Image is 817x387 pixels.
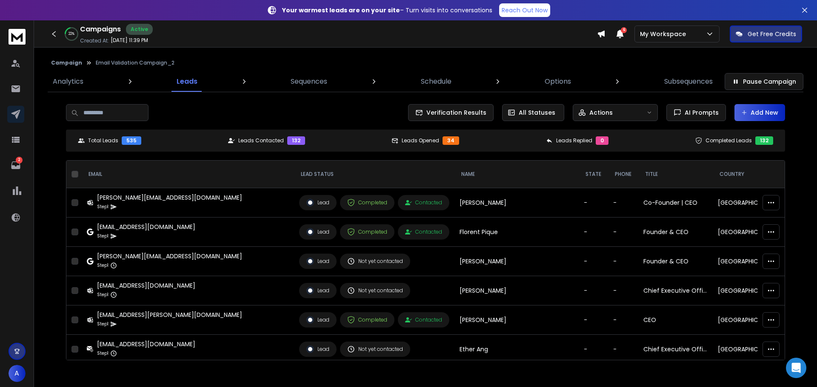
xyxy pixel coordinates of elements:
[454,161,579,188] th: NAME
[454,247,579,276] td: [PERSON_NAME]
[97,340,195,348] div: [EMAIL_ADDRESS][DOMAIN_NAME]
[238,137,284,144] p: Leads Contacted
[608,161,638,188] th: Phone
[579,276,608,305] td: -
[664,76,713,87] p: Subsequences
[499,3,550,17] a: Reach Out Now
[638,188,713,218] td: Co-Founder | CEO
[638,305,713,335] td: CEO
[347,345,403,353] div: Not yet contacted
[545,76,571,87] p: Options
[454,335,579,364] td: Ether Ang
[306,228,329,236] div: Lead
[294,161,454,188] th: LEAD STATUS
[405,199,442,206] div: Contacted
[408,104,494,121] button: Verification Results
[608,305,638,335] td: -
[69,31,74,37] p: 22 %
[589,108,613,117] p: Actions
[405,229,442,235] div: Contacted
[347,199,387,206] div: Completed
[454,218,579,247] td: Florent Pique
[713,276,786,305] td: [GEOGRAPHIC_DATA]
[306,287,329,294] div: Lead
[579,335,608,364] td: -
[638,218,713,247] td: Founder & CEO
[666,104,726,121] button: AI Prompts
[51,59,82,66] button: Campaign
[579,218,608,247] td: -
[638,161,713,188] th: title
[97,203,109,211] p: Step 1
[97,281,195,290] div: [EMAIL_ADDRESS][DOMAIN_NAME]
[9,29,26,45] img: logo
[579,305,608,335] td: -
[16,157,23,164] p: 2
[347,257,403,265] div: Not yet contacted
[416,71,457,92] a: Schedule
[291,76,327,87] p: Sequences
[713,247,786,276] td: [GEOGRAPHIC_DATA]
[286,71,332,92] a: Sequences
[171,71,203,92] a: Leads
[402,137,439,144] p: Leads Opened
[306,257,329,265] div: Lead
[638,276,713,305] td: Chief Executive Officer
[579,247,608,276] td: -
[88,137,118,144] p: Total Leads
[519,108,555,117] p: All Statuses
[706,137,752,144] p: Completed Leads
[755,136,773,145] div: 132
[640,30,689,38] p: My Workspace
[97,349,109,358] p: Step 1
[9,365,26,382] button: A
[97,311,242,319] div: [EMAIL_ADDRESS][PERSON_NAME][DOMAIN_NAME]
[282,6,492,14] p: – Turn visits into conversations
[734,104,785,121] button: Add New
[748,30,796,38] p: Get Free Credits
[608,276,638,305] td: -
[306,316,329,324] div: Lead
[579,188,608,218] td: -
[443,136,459,145] div: 34
[454,276,579,305] td: [PERSON_NAME]
[608,188,638,218] td: -
[681,108,719,117] span: AI Prompts
[306,199,329,206] div: Lead
[7,157,24,174] a: 2
[126,24,153,35] div: Active
[423,108,486,117] span: Verification Results
[454,305,579,335] td: [PERSON_NAME]
[713,218,786,247] td: [GEOGRAPHIC_DATA]
[96,59,174,66] p: Email Validation Campaign_2
[608,335,638,364] td: -
[596,136,608,145] div: 0
[282,6,400,14] strong: Your warmest leads are on your site
[659,71,718,92] a: Subsequences
[638,335,713,364] td: Chief Executive Officer
[347,228,387,236] div: Completed
[454,188,579,218] td: [PERSON_NAME]
[111,37,148,44] p: [DATE] 11:39 PM
[97,252,242,260] div: [PERSON_NAME][EMAIL_ADDRESS][DOMAIN_NAME]
[556,137,592,144] p: Leads Replied
[540,71,576,92] a: Options
[608,218,638,247] td: -
[97,261,109,270] p: Step 1
[579,161,608,188] th: State
[347,287,403,294] div: Not yet contacted
[786,358,806,378] div: Open Intercom Messenger
[97,291,109,299] p: Step 1
[713,335,786,364] td: [GEOGRAPHIC_DATA]
[621,27,627,33] span: 6
[80,37,109,44] p: Created At:
[97,320,109,328] p: Step 1
[725,73,803,90] button: Pause Campaign
[48,71,89,92] a: Analytics
[347,316,387,324] div: Completed
[97,193,242,202] div: [PERSON_NAME][EMAIL_ADDRESS][DOMAIN_NAME]
[421,76,451,87] p: Schedule
[97,232,109,240] p: Step 1
[608,247,638,276] td: -
[82,161,294,188] th: EMAIL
